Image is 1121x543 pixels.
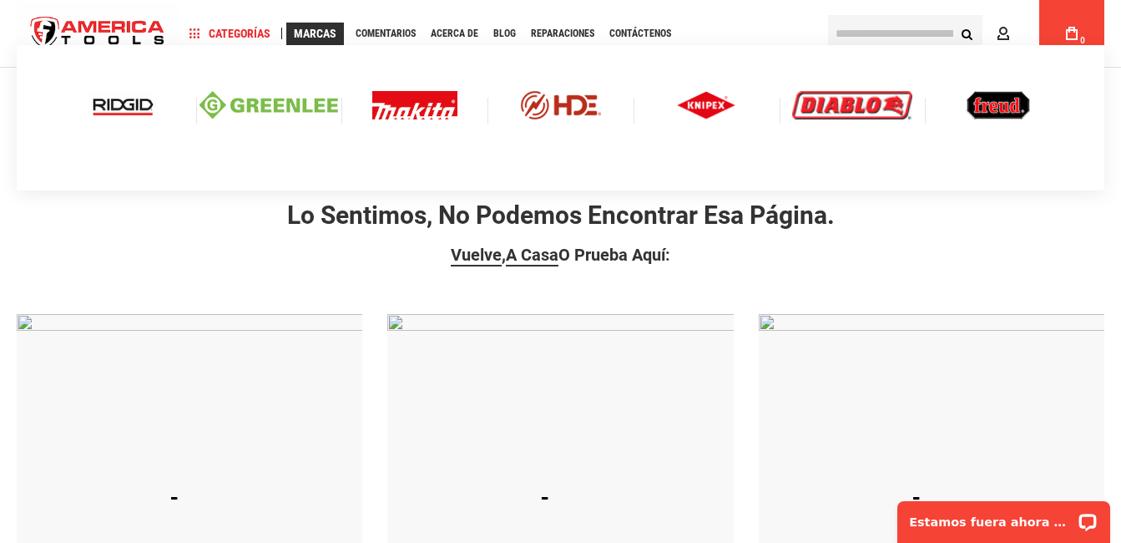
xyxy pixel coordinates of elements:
p: Lo sentimos, no podemos encontrar esa página. [17,201,1104,229]
img: Logotipo de Diablo [792,91,912,119]
p: , o prueba aquí: [17,246,1104,264]
span: Categorías [189,28,270,39]
a: Contáctenos [602,23,679,45]
a: Vuelve [451,245,502,266]
a: Blog [486,23,523,45]
img: Logotipo de HDE [492,91,630,119]
span: Reparaciones [531,28,594,38]
img: Logotipo de Greenlee [199,91,338,119]
span: a casa [506,245,558,265]
span: Marcas [294,28,336,39]
img: Logotipo de Knipex [677,91,735,119]
a: Reparaciones [523,23,602,45]
span: Comentarios [356,28,416,38]
img: Logotipo de Freud [967,91,1030,119]
span: Blog [493,28,516,38]
button: Buscar [951,18,982,49]
a: Comentarios [348,23,423,45]
img: America Tools [17,3,179,65]
img: Logotipo de Makita [372,91,457,119]
span: Vuelve [451,245,502,265]
span: Contáctenos [609,28,671,38]
a: a casa [506,245,558,266]
a: Logotipo de la tienda [17,3,179,65]
a: Acerca de [423,23,486,45]
font: 0 [1080,36,1085,45]
span: Acerca de [431,28,478,38]
a: Marcas [286,23,344,45]
a: Categorías [182,23,278,45]
iframe: LiveChat chat widget [886,490,1121,543]
img: Logotipo de Ridgid [88,91,158,119]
